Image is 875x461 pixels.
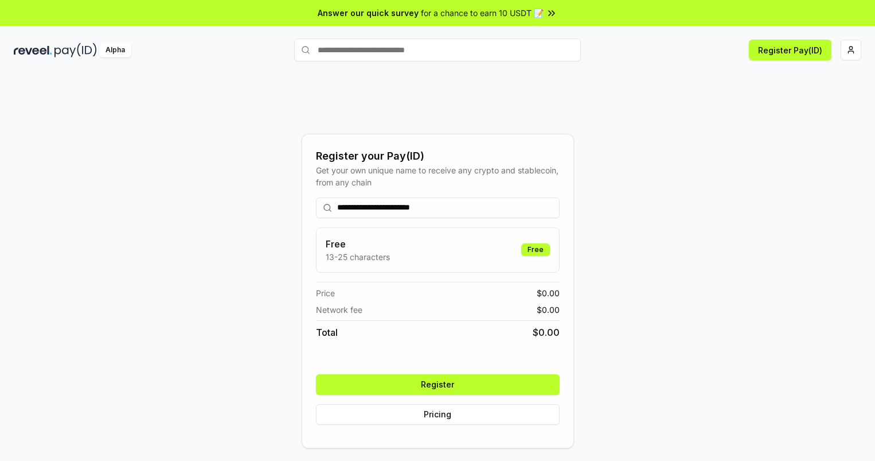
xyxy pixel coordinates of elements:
[316,287,335,299] span: Price
[421,7,544,19] span: for a chance to earn 10 USDT 📝
[316,164,560,188] div: Get your own unique name to receive any crypto and stablecoin, from any chain
[316,404,560,425] button: Pricing
[316,326,338,339] span: Total
[316,148,560,164] div: Register your Pay(ID)
[99,43,131,57] div: Alpha
[533,326,560,339] span: $ 0.00
[537,304,560,316] span: $ 0.00
[316,304,362,316] span: Network fee
[14,43,52,57] img: reveel_dark
[318,7,419,19] span: Answer our quick survey
[537,287,560,299] span: $ 0.00
[521,243,550,256] div: Free
[316,374,560,395] button: Register
[326,251,390,263] p: 13-25 characters
[326,237,390,251] h3: Free
[54,43,97,57] img: pay_id
[749,40,831,60] button: Register Pay(ID)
